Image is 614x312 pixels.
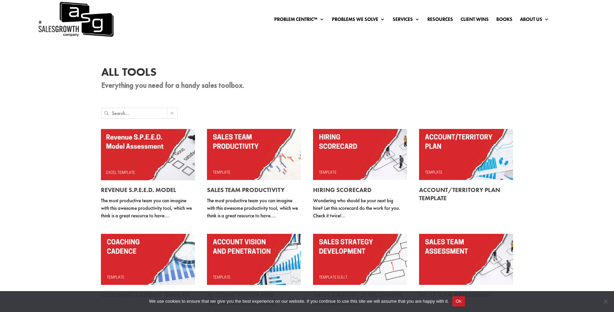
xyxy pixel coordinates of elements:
[520,17,549,24] a: About Us
[393,17,420,24] a: Services
[112,108,167,118] input: Search...
[427,17,453,24] a: Resources
[602,298,609,305] span: No
[496,17,512,24] a: Books
[461,17,489,24] a: Client Wins
[101,67,513,81] h1: All Tools
[274,17,324,24] a: Problem Centric™
[149,298,449,305] span: We use cookies to ensure that we give you the best experience on our website. If you continue to ...
[332,17,385,24] a: Problems We Solve
[452,296,465,307] button: Ok
[101,81,513,89] p: Everything you need for a handy sales toolbox.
